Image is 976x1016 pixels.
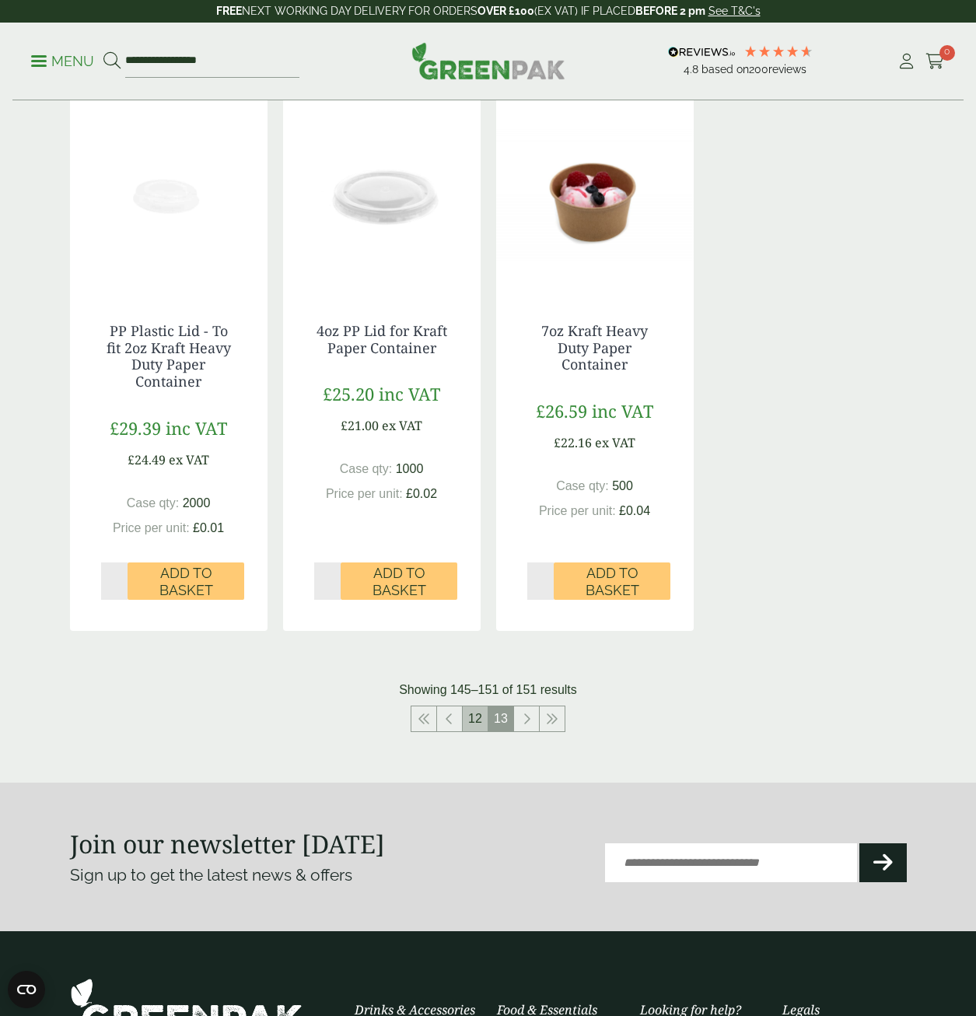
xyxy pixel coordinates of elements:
span: £29.39 [110,416,161,440]
span: £26.59 [536,399,587,422]
span: reviews [768,63,806,75]
img: GreenPak Supplies [411,42,565,79]
img: Kraft 7oz with Ice Cream [496,97,694,292]
span: £24.49 [128,451,166,468]
span: ex VAT [595,434,635,451]
button: Add to Basket [554,562,670,600]
span: 2000 [183,496,211,510]
p: Sign up to get the latest news & offers [70,863,446,888]
a: PP Plastic Lid - To fit 2oz Kraft Heavy Duty Paper Container [107,321,231,391]
strong: Join our newsletter [DATE] [70,827,385,860]
span: 13 [488,706,513,731]
span: Based on [701,63,749,75]
span: Price per unit: [326,487,403,500]
span: inc VAT [379,382,440,405]
span: 200 [749,63,768,75]
span: Add to Basket [352,565,446,598]
a: 0 [925,50,945,73]
i: Cart [925,54,945,69]
img: REVIEWS.io [668,47,736,58]
span: inc VAT [166,416,227,440]
span: Case qty: [340,462,393,475]
span: £25.20 [323,382,374,405]
span: Add to Basket [565,565,659,598]
span: inc VAT [592,399,653,422]
a: See T&C's [708,5,761,17]
button: Add to Basket [128,562,244,600]
span: Case qty: [556,479,609,492]
span: ex VAT [169,451,209,468]
p: Menu [31,52,94,71]
strong: FREE [216,5,242,17]
div: 4.79 Stars [743,44,813,58]
span: Add to Basket [138,565,233,598]
span: 500 [612,479,633,492]
span: £0.01 [193,521,224,534]
span: Case qty: [127,496,180,510]
img: Small Plastic Lid Top [283,97,481,292]
span: £22.16 [554,434,592,451]
button: Open CMP widget [8,971,45,1008]
p: Showing 145–151 of 151 results [399,681,577,699]
span: 0 [939,45,955,61]
i: My Account [897,54,916,69]
strong: OVER £100 [478,5,534,17]
span: £21.00 [341,417,379,434]
img: 2130017ZA PET Lid for 2oz Kraft Heavy paper container [70,97,268,292]
a: 4oz PP Lid for Kraft Paper Container [317,321,447,357]
span: Price per unit: [113,521,190,534]
span: 4.8 [684,63,701,75]
strong: BEFORE 2 pm [635,5,705,17]
button: Add to Basket [341,562,457,600]
span: Price per unit: [539,504,616,517]
a: 12 [463,706,488,731]
span: £0.04 [619,504,650,517]
span: 1000 [396,462,424,475]
span: £0.02 [406,487,437,500]
span: ex VAT [382,417,422,434]
a: Menu [31,52,94,68]
a: 7oz Kraft Heavy Duty Paper Container [541,321,648,373]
